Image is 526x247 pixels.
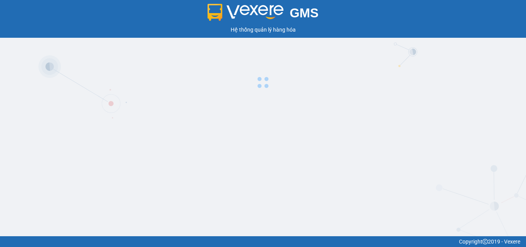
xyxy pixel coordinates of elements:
[6,237,520,246] div: Copyright 2019 - Vexere
[208,4,284,21] img: logo 2
[208,12,319,18] a: GMS
[482,239,488,244] span: copyright
[2,25,524,34] div: Hệ thống quản lý hàng hóa
[290,6,318,20] span: GMS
